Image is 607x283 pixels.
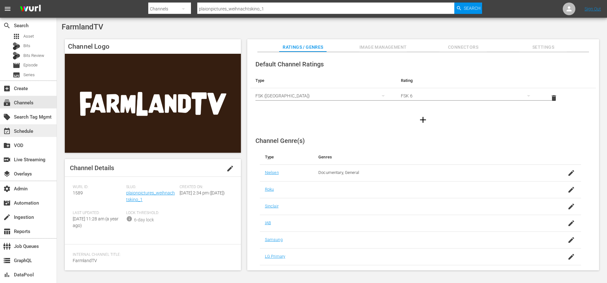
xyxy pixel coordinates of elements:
span: Job Queues [3,243,11,250]
span: DataPool [3,271,11,279]
span: Bits Review [23,52,44,59]
span: 1589 [73,190,83,195]
button: Search [454,3,482,14]
span: Admin [3,185,11,193]
a: IAB [265,220,271,225]
span: Settings [519,43,567,51]
span: Series [23,72,35,78]
span: Live Streaming [3,156,11,163]
span: menu [4,5,11,13]
span: GraphQL [3,257,11,264]
a: plaionpictures_weihnachtskino_1 [126,190,175,202]
span: Create [3,85,11,92]
th: Type [250,73,396,88]
span: Asset [13,33,20,40]
span: Channel Genre(s) [255,137,305,145]
a: Sign Out [585,6,601,11]
span: Lock Threshold: [126,211,176,216]
span: FarmlandTV [73,258,97,263]
span: [DATE] 11:28 am (a year ago) [73,216,119,228]
span: info [126,216,132,222]
button: edit [223,161,238,176]
span: VOD [3,142,11,149]
img: ans4CAIJ8jUAAAAAAAAAAAAAAAAAAAAAAAAgQb4GAAAAAAAAAAAAAAAAAAAAAAAAJMjXAAAAAAAAAAAAAAAAAAAAAAAAgAT5G... [15,2,46,16]
span: Search [3,22,11,29]
img: FarmlandTV [65,54,241,153]
span: Search Tag Mgmt [3,113,11,121]
h4: Channel Logo [65,39,241,54]
button: delete [546,90,561,106]
a: Nielsen [265,170,279,175]
a: Samsung [265,237,283,242]
th: Type [260,150,313,165]
th: Genres [313,150,545,165]
div: Bits Review [13,52,20,59]
span: edit [226,165,234,172]
span: delete [550,94,558,102]
a: Sinclair [265,204,279,208]
span: Image Management [359,43,407,51]
a: LG Primary [265,254,285,259]
a: Roku [265,187,274,192]
div: Bits [13,42,20,50]
span: Search [464,3,481,14]
span: [DATE] 2:34 pm ([DATE]) [180,190,225,195]
span: Episode [13,62,20,69]
div: FSK 6 [401,87,536,105]
div: 6-day lock [134,217,154,223]
th: Rating [396,73,541,88]
span: Episode [23,62,38,68]
span: Series [13,71,20,79]
span: Reports [3,228,11,235]
span: Connectors [439,43,487,51]
span: Wurl ID: [73,185,123,190]
div: FSK ([GEOGRAPHIC_DATA]) [255,87,391,105]
span: Automation [3,199,11,207]
span: Ingestion [3,213,11,221]
table: simple table [250,73,596,108]
span: Overlays [3,170,11,178]
span: Channels [3,99,11,107]
span: Last Updated: [73,211,123,216]
span: Bits [23,43,30,49]
span: Slug: [126,185,176,190]
span: Ratings / Genres [279,43,327,51]
span: Default Channel Ratings [255,60,324,68]
span: Internal Channel Title: [73,252,230,257]
span: Schedule [3,127,11,135]
span: Created On: [180,185,230,190]
span: Asset [23,33,34,40]
span: FarmlandTV [62,22,103,31]
span: Channel Details [70,164,114,172]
